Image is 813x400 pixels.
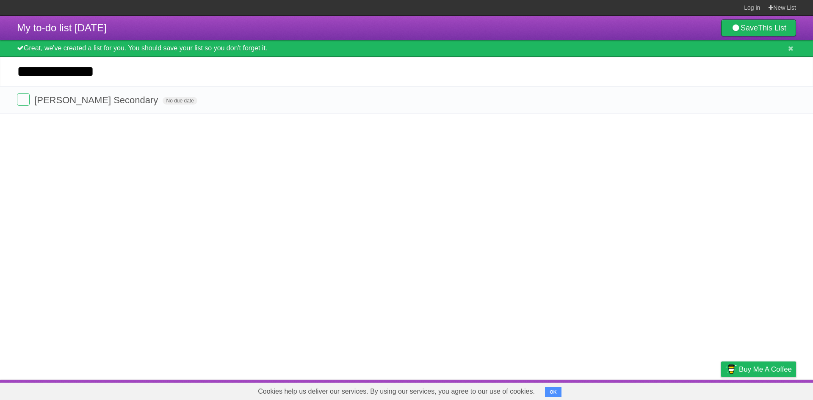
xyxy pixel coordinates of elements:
b: This List [758,24,786,32]
span: [PERSON_NAME] Secondary [34,95,160,105]
span: Buy me a coffee [739,362,792,377]
label: Done [17,93,30,106]
span: Cookies help us deliver our services. By using our services, you agree to our use of cookies. [249,383,543,400]
img: Buy me a coffee [725,362,737,376]
a: Terms [681,382,700,398]
span: My to-do list [DATE] [17,22,107,33]
button: OK [545,387,561,397]
span: No due date [163,97,197,105]
a: SaveThis List [721,19,796,36]
a: Suggest a feature [743,382,796,398]
a: Developers [636,382,671,398]
a: Buy me a coffee [721,361,796,377]
a: Privacy [710,382,732,398]
a: About [608,382,626,398]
